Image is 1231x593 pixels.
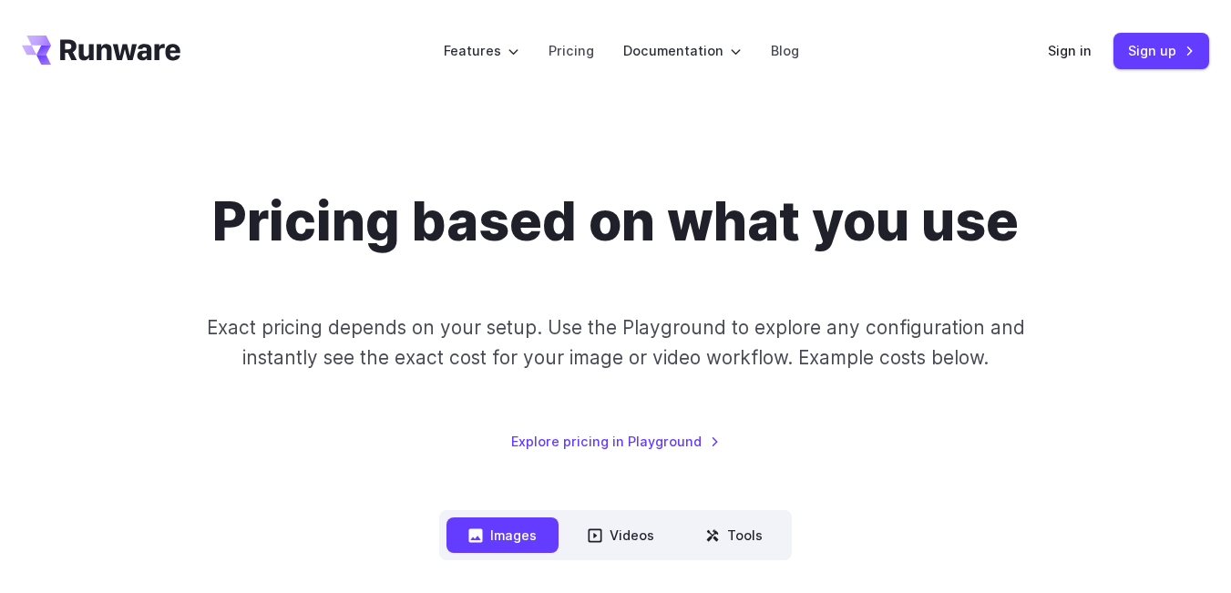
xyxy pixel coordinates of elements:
[549,40,594,61] a: Pricing
[771,40,799,61] a: Blog
[566,517,676,553] button: Videos
[22,36,180,65] a: Go to /
[511,431,720,452] a: Explore pricing in Playground
[1048,40,1092,61] a: Sign in
[212,189,1019,254] h1: Pricing based on what you use
[444,40,519,61] label: Features
[683,517,785,553] button: Tools
[446,517,559,553] button: Images
[1113,33,1209,68] a: Sign up
[623,40,742,61] label: Documentation
[200,312,1031,373] p: Exact pricing depends on your setup. Use the Playground to explore any configuration and instantl...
